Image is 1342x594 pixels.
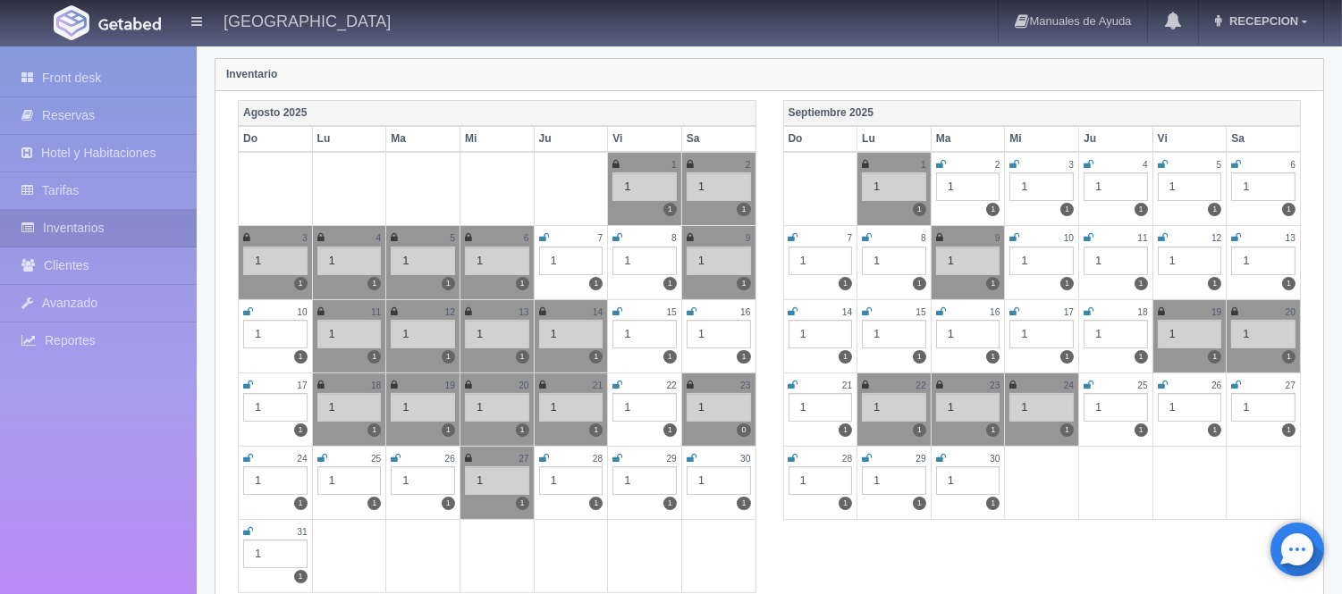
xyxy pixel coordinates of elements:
[243,540,308,568] div: 1
[737,277,750,290] label: 1
[294,423,308,437] label: 1
[916,307,925,317] small: 15
[1158,320,1222,348] div: 1
[687,393,751,422] div: 1
[519,307,528,317] small: 13
[687,247,751,275] div: 1
[995,233,1000,243] small: 9
[1068,160,1074,170] small: 3
[386,126,460,152] th: Ma
[847,233,852,243] small: 7
[1143,160,1148,170] small: 4
[687,172,751,201] div: 1
[1231,172,1296,201] div: 1
[317,320,382,348] div: 1
[921,160,926,170] small: 1
[986,203,1000,216] label: 1
[737,350,750,364] label: 1
[783,100,1301,126] th: Septiembre 2025
[516,277,529,290] label: 1
[916,381,925,390] small: 22
[243,247,308,275] div: 1
[1084,393,1148,422] div: 1
[1227,126,1301,152] th: Sa
[936,320,1000,348] div: 1
[297,454,307,464] small: 24
[737,423,750,437] label: 0
[789,466,853,495] div: 1
[226,68,277,80] strong: Inventario
[539,393,603,422] div: 1
[931,126,1005,152] th: Ma
[54,5,89,40] img: Getabed
[936,247,1000,275] div: 1
[589,350,603,364] label: 1
[1211,381,1221,390] small: 26
[317,393,382,422] div: 1
[589,277,603,290] label: 1
[671,233,677,243] small: 8
[297,381,307,390] small: 17
[857,126,932,152] th: Lu
[516,423,529,437] label: 1
[936,172,1000,201] div: 1
[312,126,386,152] th: Lu
[98,17,161,30] img: Getabed
[1211,307,1221,317] small: 19
[1208,350,1221,364] label: 1
[450,233,455,243] small: 5
[297,527,307,537] small: 31
[1217,160,1222,170] small: 5
[612,393,677,422] div: 1
[224,9,391,31] h4: [GEOGRAPHIC_DATA]
[1137,233,1147,243] small: 11
[442,497,455,510] label: 1
[516,497,529,510] label: 1
[913,203,926,216] label: 1
[1060,423,1074,437] label: 1
[445,381,455,390] small: 19
[990,381,1000,390] small: 23
[1208,277,1221,290] label: 1
[391,466,455,495] div: 1
[391,393,455,422] div: 1
[839,350,852,364] label: 1
[243,393,308,422] div: 1
[465,320,529,348] div: 1
[371,454,381,464] small: 25
[740,307,750,317] small: 16
[789,247,853,275] div: 1
[986,423,1000,437] label: 1
[1211,233,1221,243] small: 12
[667,381,677,390] small: 22
[1137,381,1147,390] small: 25
[1137,307,1147,317] small: 18
[391,320,455,348] div: 1
[789,393,853,422] div: 1
[460,126,534,152] th: Mi
[986,497,1000,510] label: 1
[1286,307,1296,317] small: 20
[442,350,455,364] label: 1
[524,233,529,243] small: 6
[465,466,529,495] div: 1
[1158,247,1222,275] div: 1
[1084,247,1148,275] div: 1
[589,497,603,510] label: 1
[862,466,926,495] div: 1
[612,247,677,275] div: 1
[294,277,308,290] label: 1
[1282,423,1296,437] label: 1
[593,454,603,464] small: 28
[465,247,529,275] div: 1
[1282,277,1296,290] label: 1
[294,497,308,510] label: 1
[1009,320,1074,348] div: 1
[936,393,1000,422] div: 1
[391,247,455,275] div: 1
[671,160,677,170] small: 1
[516,350,529,364] label: 1
[593,307,603,317] small: 14
[913,423,926,437] label: 1
[1060,350,1074,364] label: 1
